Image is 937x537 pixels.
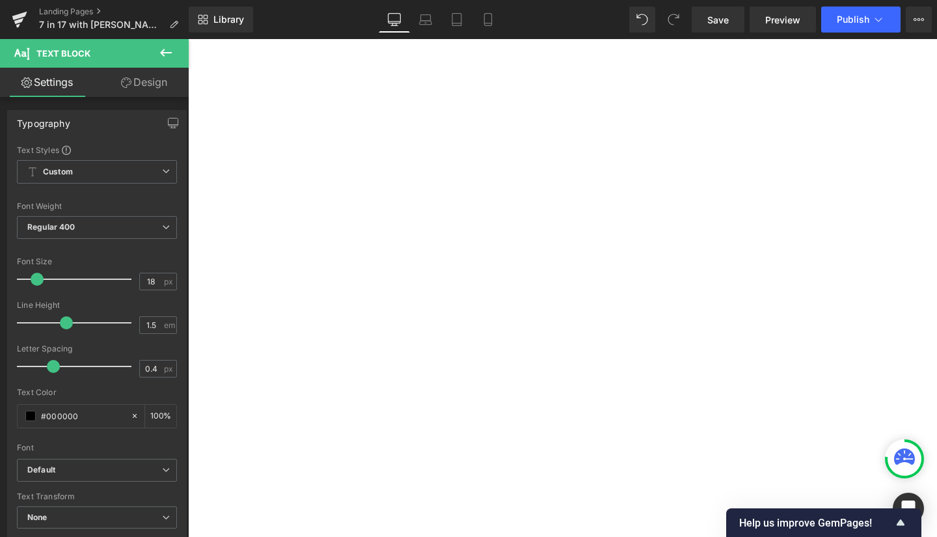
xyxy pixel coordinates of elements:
button: More [906,7,932,33]
button: Publish [821,7,901,33]
a: New Library [189,7,253,33]
div: Text Transform [17,492,177,501]
a: Tablet [441,7,472,33]
div: Typography [17,111,70,129]
span: Publish [837,14,869,25]
div: Text Styles [17,145,177,155]
span: em [164,321,175,329]
span: Library [213,14,244,25]
b: None [27,512,48,522]
i: Default [27,465,55,476]
button: Undo [629,7,655,33]
span: 7 in 17 with [PERSON_NAME] [39,20,164,30]
button: Redo [660,7,686,33]
div: Font Size [17,257,177,266]
span: Preview [765,13,800,27]
a: Desktop [379,7,410,33]
div: % [145,405,176,428]
div: Letter Spacing [17,344,177,353]
span: px [164,365,175,373]
div: Line Height [17,301,177,310]
a: Preview [750,7,816,33]
span: Help us improve GemPages! [739,517,893,529]
div: Open Intercom Messenger [893,493,924,524]
div: Font Weight [17,202,177,211]
b: Custom [43,167,73,178]
a: Laptop [410,7,441,33]
a: Design [97,68,191,97]
span: Text Block [36,48,90,59]
div: Font [17,443,177,452]
span: Save [707,13,729,27]
button: Show survey - Help us improve GemPages! [739,515,908,530]
a: Landing Pages [39,7,189,17]
input: Color [41,409,124,423]
span: px [164,277,175,286]
div: Text Color [17,388,177,397]
b: Regular 400 [27,222,75,232]
a: Mobile [472,7,504,33]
